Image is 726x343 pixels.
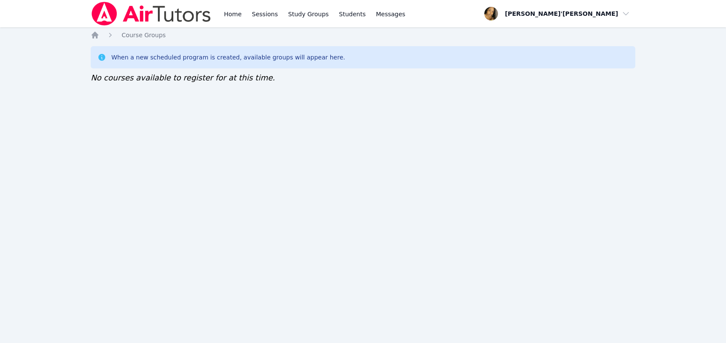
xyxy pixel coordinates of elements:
[376,10,406,18] span: Messages
[91,73,275,82] span: No courses available to register for at this time.
[111,53,345,62] div: When a new scheduled program is created, available groups will appear here.
[121,32,166,38] span: Course Groups
[91,31,635,39] nav: Breadcrumb
[121,31,166,39] a: Course Groups
[91,2,212,26] img: Air Tutors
